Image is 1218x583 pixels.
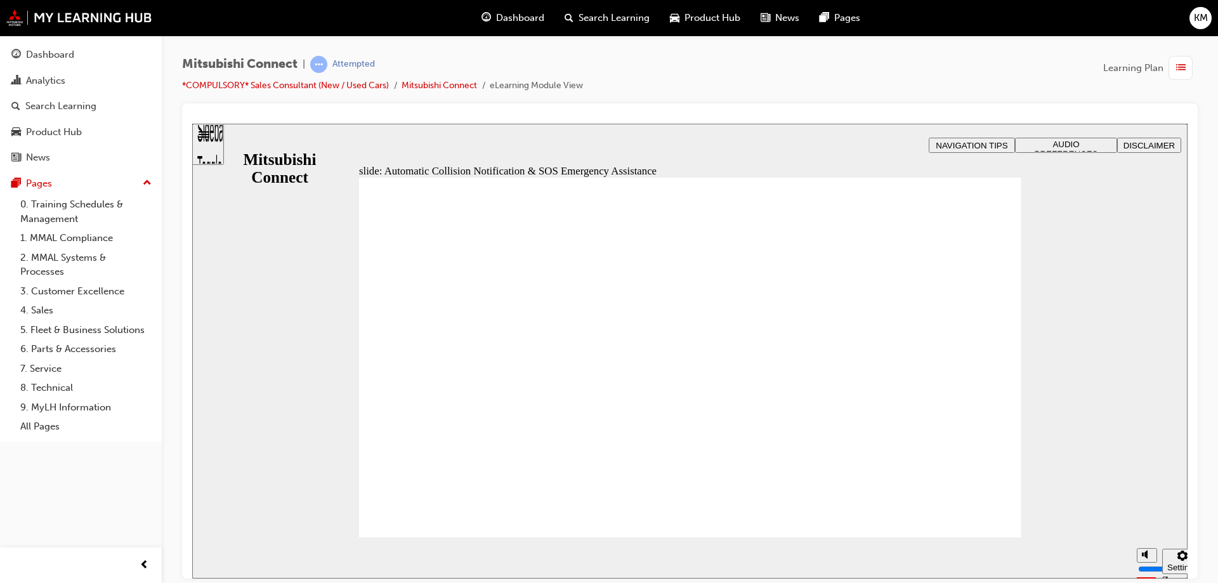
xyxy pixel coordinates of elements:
[975,439,1005,449] div: Settings
[182,57,298,72] span: Mitsubishi Connect
[554,5,660,31] a: search-iconSearch Learning
[823,14,925,29] button: AUDIO PREFERENCES
[737,14,823,29] button: NAVIGATION TIPS
[26,125,82,140] div: Product Hub
[15,320,157,340] a: 5. Fleet & Business Solutions
[5,172,157,195] button: Pages
[303,57,305,72] span: |
[809,5,870,31] a: pages-iconPages
[11,152,21,164] span: news-icon
[925,14,989,29] button: DISCLAIMER
[471,5,554,31] a: guage-iconDashboard
[834,11,860,25] span: Pages
[15,228,157,248] a: 1. MMAL Compliance
[140,558,149,573] span: prev-icon
[15,282,157,301] a: 3. Customer Excellence
[5,43,157,67] a: Dashboard
[15,378,157,398] a: 8. Technical
[1103,61,1163,75] span: Learning Plan
[1189,7,1212,29] button: KM
[820,10,829,26] span: pages-icon
[26,176,52,191] div: Pages
[11,178,21,190] span: pages-icon
[684,11,740,25] span: Product Hub
[946,440,1028,450] input: volume
[26,74,65,88] div: Analytics
[11,49,21,61] span: guage-icon
[402,80,477,91] a: Mitsubishi Connect
[938,414,989,455] div: misc controls
[931,17,983,27] span: DISCLAIMER
[15,398,157,417] a: 9. MyLH Information
[11,75,21,87] span: chart-icon
[496,11,544,25] span: Dashboard
[970,450,995,488] label: Zoom to fit
[143,175,152,192] span: up-icon
[660,5,750,31] a: car-iconProduct Hub
[15,359,157,379] a: 7. Service
[15,248,157,282] a: 2. MMAL Systems & Processes
[15,301,157,320] a: 4. Sales
[11,127,21,138] span: car-icon
[743,17,815,27] span: NAVIGATION TIPS
[310,56,327,73] span: learningRecordVerb_ATTEMPT-icon
[1194,11,1208,25] span: KM
[15,417,157,436] a: All Pages
[670,10,679,26] span: car-icon
[25,99,96,114] div: Search Learning
[1103,56,1198,80] button: Learning Plan
[15,195,157,228] a: 0. Training Schedules & Management
[11,101,20,112] span: search-icon
[481,10,491,26] span: guage-icon
[26,48,74,62] div: Dashboard
[750,5,809,31] a: news-iconNews
[332,58,375,70] div: Attempted
[842,16,906,35] span: AUDIO PREFERENCES
[761,10,770,26] span: news-icon
[945,424,965,439] button: Mute (Ctrl+Alt+M)
[565,10,573,26] span: search-icon
[5,41,157,172] button: DashboardAnalyticsSearch LearningProduct HubNews
[6,10,152,26] img: mmal
[182,80,389,91] a: *COMPULSORY* Sales Consultant (New / Used Cars)
[5,146,157,169] a: News
[15,339,157,359] a: 6. Parts & Accessories
[775,11,799,25] span: News
[579,11,650,25] span: Search Learning
[5,121,157,144] a: Product Hub
[970,425,1011,450] button: Settings
[5,69,157,93] a: Analytics
[490,79,583,93] li: eLearning Module View
[26,150,50,165] div: News
[5,95,157,118] a: Search Learning
[1176,60,1186,76] span: list-icon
